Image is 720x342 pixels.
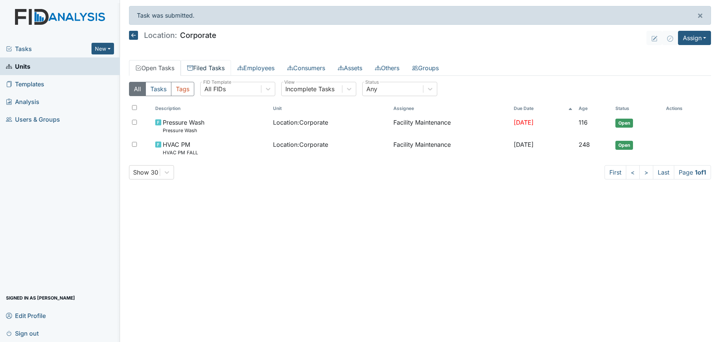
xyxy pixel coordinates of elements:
small: HVAC PM FALL [163,149,198,156]
span: Sign out [6,327,39,339]
div: All FIDs [204,84,226,93]
span: Units [6,60,30,72]
input: Toggle All Rows Selected [132,105,137,110]
div: Task was submitted. [129,6,711,25]
button: Tags [171,82,194,96]
button: New [91,43,114,54]
a: Tasks [6,44,91,53]
span: Users & Groups [6,113,60,125]
span: Templates [6,78,44,90]
span: HVAC PM HVAC PM FALL [163,140,198,156]
span: × [697,10,703,21]
button: × [690,6,711,24]
span: Open [615,141,633,150]
span: Signed in as [PERSON_NAME] [6,292,75,304]
th: Toggle SortBy [511,102,576,115]
div: Incomplete Tasks [285,84,334,93]
button: Assign [678,31,711,45]
span: 248 [579,141,590,148]
span: Page [674,165,711,179]
th: Toggle SortBy [152,102,270,115]
a: First [604,165,626,179]
td: Facility Maintenance [390,115,511,137]
a: Assets [331,60,369,76]
a: < [626,165,640,179]
span: Open [615,119,633,128]
span: Analysis [6,96,39,107]
span: Location : Corporate [273,118,328,127]
small: Pressure Wash [163,127,204,134]
th: Toggle SortBy [576,102,612,115]
a: Open Tasks [129,60,181,76]
nav: task-pagination [604,165,711,179]
th: Actions [663,102,700,115]
a: > [639,165,653,179]
span: Pressure Wash Pressure Wash [163,118,204,134]
span: Edit Profile [6,310,46,321]
a: Others [369,60,406,76]
span: [DATE] [514,119,534,126]
th: Assignee [390,102,511,115]
button: Tasks [145,82,171,96]
th: Toggle SortBy [612,102,663,115]
a: Employees [231,60,281,76]
a: Last [653,165,674,179]
span: 116 [579,119,588,126]
th: Toggle SortBy [270,102,390,115]
strong: 1 of 1 [695,169,706,176]
td: Facility Maintenance [390,137,511,159]
div: Type filter [129,82,194,96]
span: [DATE] [514,141,534,148]
a: Consumers [281,60,331,76]
div: Open Tasks [129,82,711,179]
h5: Corporate [129,31,216,40]
div: Show 30 [133,168,158,177]
button: All [129,82,146,96]
span: Location : Corporate [273,140,328,149]
a: Groups [406,60,445,76]
span: Location: [144,32,177,39]
div: Any [366,84,377,93]
a: Filed Tasks [181,60,231,76]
